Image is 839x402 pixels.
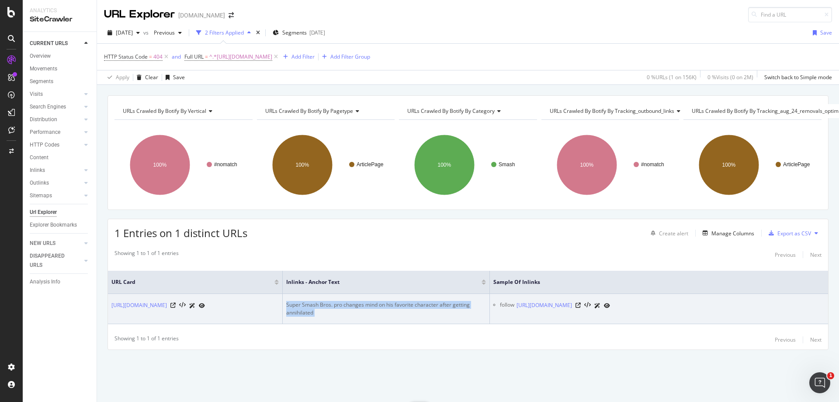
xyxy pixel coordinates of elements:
[541,127,680,203] svg: A chart.
[145,73,158,81] div: Clear
[827,372,834,379] span: 1
[30,208,90,217] a: Url Explorer
[30,90,43,99] div: Visits
[761,70,832,84] button: Switch back to Simple mode
[30,77,90,86] a: Segments
[810,335,822,345] button: Next
[30,153,49,162] div: Content
[116,73,129,81] div: Apply
[114,127,253,203] svg: A chart.
[150,29,175,36] span: Previous
[153,51,163,63] span: 404
[30,90,82,99] a: Visits
[775,251,796,259] div: Previous
[550,107,674,115] span: URLs Crawled By Botify By tracking_outbound_links
[584,302,591,308] button: View HTML Source
[30,102,82,112] a: Search Engines
[30,102,66,112] div: Search Engines
[748,7,832,22] input: Find a URL
[594,301,600,310] a: AI Url Details
[116,29,133,36] span: 2025 Aug. 9th
[406,104,529,118] h4: URLs Crawled By Botify By category
[357,161,384,168] text: ArticlePage
[30,128,82,137] a: Performance
[229,12,234,18] div: arrow-right-arrow-left
[711,230,754,237] div: Manage Columns
[205,29,244,36] div: 2 Filters Applied
[641,161,664,168] text: #nomatch
[162,70,185,84] button: Save
[153,162,167,168] text: 100%
[765,226,811,240] button: Export as CSV
[114,335,179,345] div: Showing 1 to 1 of 1 entries
[30,252,74,270] div: DISAPPEARED URLS
[30,178,82,188] a: Outlinks
[500,301,514,310] div: follow
[647,226,688,240] button: Create alert
[407,107,495,115] span: URLs Crawled By Botify By category
[30,64,90,73] a: Movements
[722,162,736,168] text: 100%
[810,249,822,260] button: Next
[499,161,515,168] text: Smash
[121,104,245,118] h4: URLs Crawled By Botify By vertical
[30,64,57,73] div: Movements
[30,220,77,230] div: Explorer Bookmarks
[104,70,129,84] button: Apply
[30,52,51,61] div: Overview
[123,107,206,115] span: URLs Crawled By Botify By vertical
[280,52,315,62] button: Add Filter
[604,301,610,310] a: URL Inspection
[775,336,796,343] div: Previous
[172,52,181,61] button: and
[179,302,186,308] button: View HTML Source
[265,107,353,115] span: URLs Crawled By Botify By pagetype
[30,252,82,270] a: DISAPPEARED URLS
[493,278,811,286] span: Sample of Inlinks
[309,29,325,36] div: [DATE]
[170,303,176,308] a: Visit Online Page
[30,191,82,200] a: Sitemaps
[263,104,387,118] h4: URLs Crawled By Botify By pagetype
[330,53,370,60] div: Add Filter Group
[104,26,143,40] button: [DATE]
[580,162,593,168] text: 100%
[764,73,832,81] div: Switch back to Simple mode
[683,127,822,203] svg: A chart.
[810,251,822,259] div: Next
[269,26,329,40] button: Segments[DATE]
[254,28,262,37] div: times
[438,162,451,168] text: 100%
[30,128,60,137] div: Performance
[30,166,45,175] div: Inlinks
[399,127,537,203] svg: A chart.
[777,230,811,237] div: Export as CSV
[783,161,810,168] text: ArticlePage
[319,52,370,62] button: Add Filter Group
[286,301,486,317] div: Super Smash Bros. pro changes mind on his favorite character after getting annihilated
[295,162,309,168] text: 100%
[282,29,307,36] span: Segments
[172,53,181,60] div: and
[30,77,53,86] div: Segments
[286,278,468,286] span: Inlinks - Anchor Text
[30,115,57,124] div: Distribution
[149,53,152,60] span: =
[30,166,82,175] a: Inlinks
[173,73,185,81] div: Save
[30,220,90,230] a: Explorer Bookmarks
[820,29,832,36] div: Save
[143,29,150,36] span: vs
[30,239,82,248] a: NEW URLS
[30,277,90,287] a: Analysis Info
[189,301,195,310] a: AI Url Details
[30,191,52,200] div: Sitemaps
[199,301,205,310] a: URL Inspection
[30,140,82,150] a: HTTP Codes
[150,26,185,40] button: Previous
[193,26,254,40] button: 2 Filters Applied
